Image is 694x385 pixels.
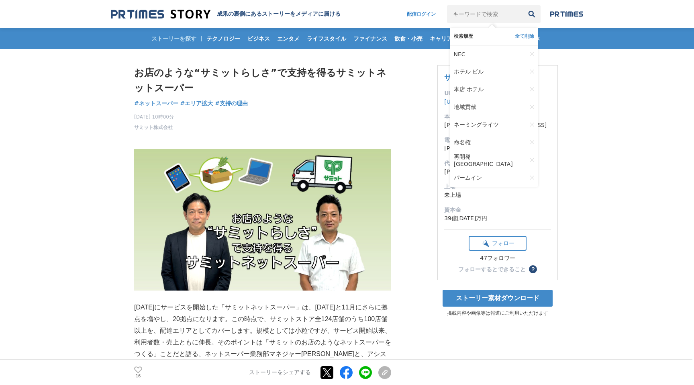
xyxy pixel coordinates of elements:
[249,369,311,376] p: ストーリーをシェアする
[274,28,303,49] a: エンタメ
[134,113,174,121] span: [DATE] 10時00分
[454,154,527,167] span: 再開発 [GEOGRAPHIC_DATA]
[203,35,243,42] span: テクノロジー
[443,290,553,307] a: ストーリー素材ダウンロード
[437,310,558,317] p: 掲載内容や画像等は報道にご利用いただけます
[454,63,527,81] a: ホテル ビル
[454,86,484,93] span: 本店 ホテル
[458,266,526,272] div: フォローするとできること
[454,134,527,152] a: 命名権
[454,116,527,134] a: ネーミングライツ
[134,374,142,378] p: 16
[444,191,551,199] dd: 未上場
[530,266,536,272] span: ？
[304,28,349,49] a: ライフスタイル
[454,51,465,57] span: NEC
[427,35,472,42] span: キャリア・教育
[244,35,273,42] span: ビジネス
[444,214,551,223] dd: 39億[DATE]万円
[203,28,243,49] a: テクノロジー
[350,35,390,42] span: ファイナンス
[444,168,551,176] dd: [PERSON_NAME]
[215,99,248,108] a: #支持の理由
[134,124,173,131] a: サミット株式会社
[304,35,349,42] span: ライフスタイル
[454,139,471,146] span: 命名権
[454,121,499,129] span: ネーミングライツ
[444,159,551,168] dt: 代表者名
[469,236,527,251] button: フォロー
[134,99,178,108] a: #ネットスーパー
[444,98,507,105] a: [URL][DOMAIN_NAME]
[454,98,527,116] a: 地域貢献
[444,144,551,153] dd: [PHONE_NUMBER]
[529,265,537,273] button: ？
[454,33,473,40] span: 検索履歴
[444,182,551,191] dt: 上場
[391,28,426,49] a: 飲食・小売
[447,5,523,23] input: キーワードで検索
[215,100,248,107] span: #支持の理由
[274,35,303,42] span: エンタメ
[244,28,273,49] a: ビジネス
[134,65,391,96] h1: お店のような“サミットらしさ”で支持を得るサミットネットスーパー
[134,100,178,107] span: #ネットスーパー
[391,35,426,42] span: 飲食・小売
[444,113,551,121] dt: 本社所在地
[180,100,213,107] span: #エリア拡大
[454,45,527,63] a: NEC
[515,33,534,40] button: 全て削除
[444,121,551,129] dd: [PERSON_NAME][STREET_ADDRESS]
[111,9,341,20] a: 成果の裏側にあるストーリーをメディアに届ける 成果の裏側にあるストーリーをメディアに届ける
[454,104,476,111] span: 地域貢献
[550,11,583,17] img: prtimes
[523,5,541,23] button: 検索
[427,28,472,49] a: キャリア・教育
[134,302,391,371] p: [DATE]にサービスを開始した「サミットネットスーパー」は、[DATE]と11月にさらに拠点を増やし、20拠点になります。この時点で、サミットストア全124店舗のうち100店舗以上を、配達エリ...
[469,255,527,262] div: 47フォロワー
[180,99,213,108] a: #エリア拡大
[454,152,527,169] a: 再開発 [GEOGRAPHIC_DATA]
[217,10,341,18] h2: 成果の裏側にあるストーリーをメディアに届ける
[454,174,482,182] span: パームイン
[399,5,444,23] a: 配信ログイン
[111,9,210,20] img: 成果の裏側にあるストーリーをメディアに届ける
[454,169,527,187] a: パームイン
[444,73,502,82] a: サミット株式会社
[444,89,551,98] dt: URL
[444,136,551,144] dt: 電話番号
[134,149,391,291] img: thumbnail_6c35c680-87a3-11f0-9b88-d9a03df1220a.png
[350,28,390,49] a: ファイナンス
[454,68,484,76] span: ホテル ビル
[454,81,527,98] a: 本店 ホテル
[444,206,551,214] dt: 資本金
